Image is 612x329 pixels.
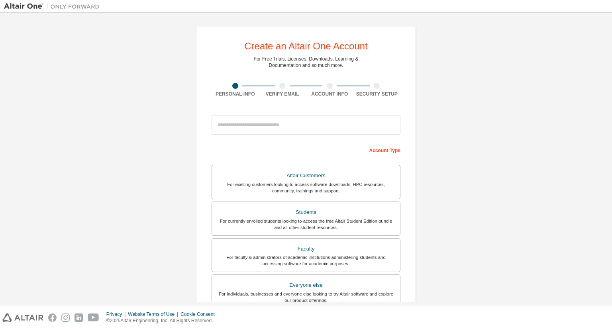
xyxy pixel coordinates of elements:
[217,218,395,231] div: For currently enrolled students looking to access the free Altair Student Edition bundle and all ...
[75,313,83,322] img: linkedin.svg
[128,311,180,317] div: Website Terms of Use
[217,254,395,267] div: For faculty & administrators of academic institutions administering students and accessing softwa...
[217,170,395,181] div: Altair Customers
[212,91,259,97] div: Personal Info
[61,313,70,322] img: instagram.svg
[217,207,395,218] div: Students
[217,280,395,291] div: Everyone else
[212,143,400,156] div: Account Type
[48,313,57,322] img: facebook.svg
[2,313,43,322] img: altair_logo.svg
[217,291,395,304] div: For individuals, businesses and everyone else looking to try Altair software and explore our prod...
[306,91,353,97] div: Account Info
[106,317,220,324] p: © 2025 Altair Engineering, Inc. All Rights Reserved.
[217,181,395,194] div: For existing customers looking to access software downloads, HPC resources, community, trainings ...
[106,311,128,317] div: Privacy
[180,311,219,317] div: Cookie Consent
[88,313,99,322] img: youtube.svg
[254,56,359,69] div: For Free Trials, Licenses, Downloads, Learning & Documentation and so much more.
[259,91,306,97] div: Verify Email
[4,2,104,10] img: Altair One
[217,243,395,255] div: Faculty
[353,91,401,97] div: Security Setup
[244,41,368,51] div: Create an Altair One Account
